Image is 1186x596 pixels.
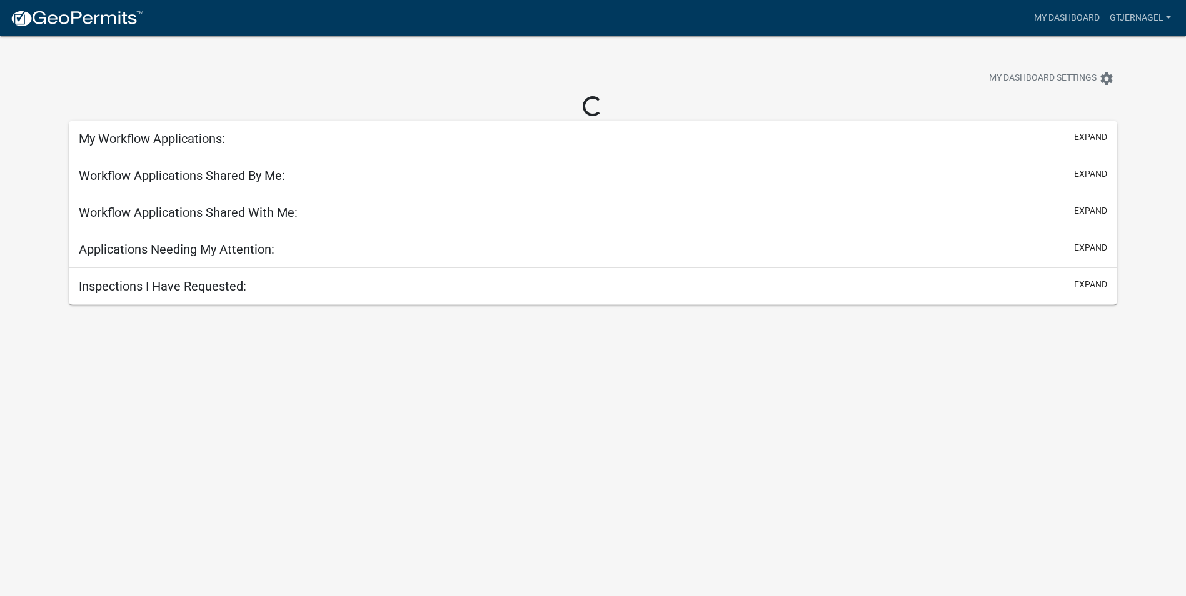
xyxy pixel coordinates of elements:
[1029,6,1105,30] a: My Dashboard
[1074,278,1107,291] button: expand
[79,131,225,146] h5: My Workflow Applications:
[1099,71,1114,86] i: settings
[1074,204,1107,217] button: expand
[79,242,274,257] h5: Applications Needing My Attention:
[1074,241,1107,254] button: expand
[979,66,1124,91] button: My Dashboard Settingssettings
[1074,131,1107,144] button: expand
[1074,167,1107,181] button: expand
[1105,6,1176,30] a: gtjernagel
[989,71,1097,86] span: My Dashboard Settings
[79,168,285,183] h5: Workflow Applications Shared By Me:
[79,279,246,294] h5: Inspections I Have Requested:
[79,205,298,220] h5: Workflow Applications Shared With Me:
